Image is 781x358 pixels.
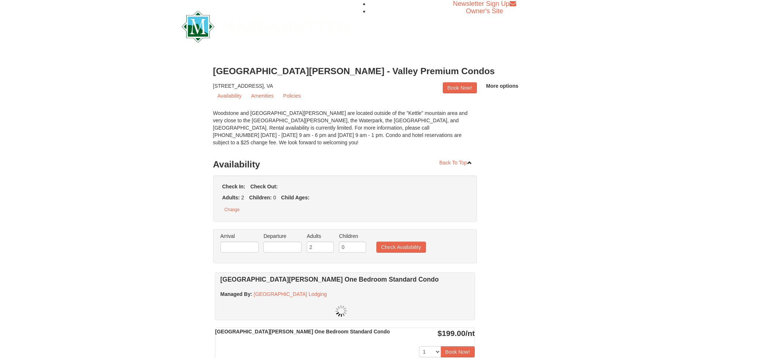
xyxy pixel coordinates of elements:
label: Children [339,232,366,240]
img: Massanutten Resort Logo [182,11,350,43]
strong: [GEOGRAPHIC_DATA][PERSON_NAME] One Bedroom Standard Condo [215,329,390,335]
a: Owner's Site [466,7,503,15]
button: Check Availability [376,242,426,253]
a: Book Now! [443,82,477,93]
strong: Check Out: [250,184,278,189]
span: 2 [241,195,244,200]
a: Massanutten Resort [182,17,350,34]
button: Change [220,205,244,214]
label: Departure [263,232,302,240]
strong: Adults: [222,195,240,200]
strong: $199.00 [438,329,475,337]
span: Managed By [220,291,251,297]
span: /nt [466,329,475,337]
h4: [GEOGRAPHIC_DATA][PERSON_NAME] One Bedroom Standard Condo [220,276,462,283]
a: [GEOGRAPHIC_DATA] Lodging [254,291,327,297]
a: Amenities [247,90,278,101]
span: More options [486,83,518,89]
strong: : [220,291,252,297]
strong: Children: [249,195,271,200]
a: Back To Top [435,157,477,168]
strong: Check In: [222,184,245,189]
label: Adults [307,232,334,240]
button: Book Now! [441,346,475,357]
h3: Availability [213,157,477,172]
h3: [GEOGRAPHIC_DATA][PERSON_NAME] - Valley Premium Condos [213,64,568,79]
strong: Child Ages: [281,195,309,200]
div: Woodstone and [GEOGRAPHIC_DATA][PERSON_NAME] are located outside of the "Kettle" mountain area an... [213,109,477,153]
a: Availability [213,90,246,101]
a: Policies [279,90,305,101]
span: 0 [273,195,276,200]
img: wait.gif [335,305,347,317]
label: Arrival [220,232,259,240]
